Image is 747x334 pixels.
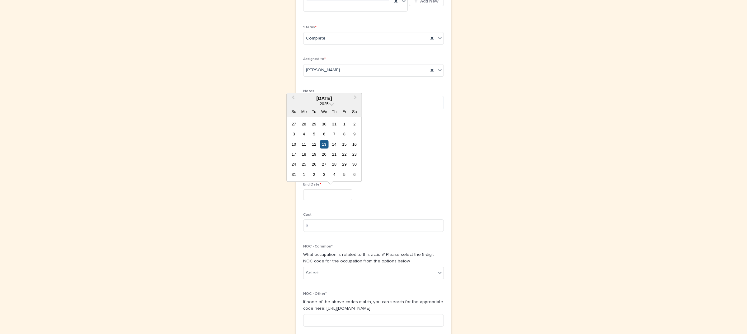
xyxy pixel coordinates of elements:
[289,119,359,180] div: month 2025-08
[289,120,298,128] div: Choose Sunday, July 27th, 2025
[310,107,318,116] div: Tu
[310,130,318,138] div: Choose Tuesday, August 5th, 2025
[340,150,349,158] div: Choose Friday, August 22nd, 2025
[289,130,298,138] div: Choose Sunday, August 3rd, 2025
[300,150,308,158] div: Choose Monday, August 18th, 2025
[351,94,361,104] button: Next Month
[310,150,318,158] div: Choose Tuesday, August 19th, 2025
[289,140,298,148] div: Choose Sunday, August 10th, 2025
[350,140,359,148] div: Choose Saturday, August 16th, 2025
[287,96,361,101] div: [DATE]
[330,130,338,138] div: Choose Thursday, August 7th, 2025
[330,140,338,148] div: Choose Thursday, August 14th, 2025
[300,130,308,138] div: Choose Monday, August 4th, 2025
[306,67,340,73] span: [PERSON_NAME]
[340,160,349,169] div: Choose Friday, August 29th, 2025
[300,140,308,148] div: Choose Monday, August 11th, 2025
[350,130,359,138] div: Choose Saturday, August 9th, 2025
[330,107,338,116] div: Th
[310,120,318,128] div: Choose Tuesday, July 29th, 2025
[287,94,297,104] button: Previous Month
[350,107,359,116] div: Sa
[320,160,328,169] div: Choose Wednesday, August 27th, 2025
[289,160,298,169] div: Choose Sunday, August 24th, 2025
[350,150,359,158] div: Choose Saturday, August 23rd, 2025
[350,160,359,169] div: Choose Saturday, August 30th, 2025
[330,150,338,158] div: Choose Thursday, August 21st, 2025
[330,160,338,169] div: Choose Thursday, August 28th, 2025
[310,160,318,169] div: Choose Tuesday, August 26th, 2025
[289,170,298,179] div: Choose Sunday, August 31st, 2025
[289,107,298,116] div: Su
[350,120,359,128] div: Choose Saturday, August 2nd, 2025
[300,160,308,169] div: Choose Monday, August 25th, 2025
[303,299,444,312] p: If none of the above codes match, you can search for the appropriate code here: [URL][DOMAIN_NAME]
[330,170,338,179] div: Choose Thursday, September 4th, 2025
[320,130,328,138] div: Choose Wednesday, August 6th, 2025
[306,270,322,276] div: Select...
[330,120,338,128] div: Choose Thursday, July 31st, 2025
[303,213,312,217] span: Cost
[310,140,318,148] div: Choose Tuesday, August 12th, 2025
[300,107,308,116] div: Mo
[340,120,349,128] div: Choose Friday, August 1st, 2025
[306,35,326,42] span: Complete
[303,26,317,29] span: Status
[320,101,328,106] span: 2025
[340,170,349,179] div: Choose Friday, September 5th, 2025
[303,292,327,296] span: NOC - Other*
[300,120,308,128] div: Choose Monday, July 28th, 2025
[320,140,328,148] div: Choose Wednesday, August 13th, 2025
[320,120,328,128] div: Choose Wednesday, July 30th, 2025
[350,170,359,179] div: Choose Saturday, September 6th, 2025
[340,130,349,138] div: Choose Friday, August 8th, 2025
[303,252,444,265] p: What occupation is related to this action? Please select the 5-digit NOC code for the occupation ...
[340,107,349,116] div: Fr
[303,219,316,232] div: $
[303,245,333,248] span: NOC - Common*
[310,170,318,179] div: Choose Tuesday, September 2nd, 2025
[320,170,328,179] div: Choose Wednesday, September 3rd, 2025
[289,150,298,158] div: Choose Sunday, August 17th, 2025
[320,150,328,158] div: Choose Wednesday, August 20th, 2025
[340,140,349,148] div: Choose Friday, August 15th, 2025
[300,170,308,179] div: Choose Monday, September 1st, 2025
[320,107,328,116] div: We
[303,57,326,61] span: Assigned to
[303,89,314,93] span: Notes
